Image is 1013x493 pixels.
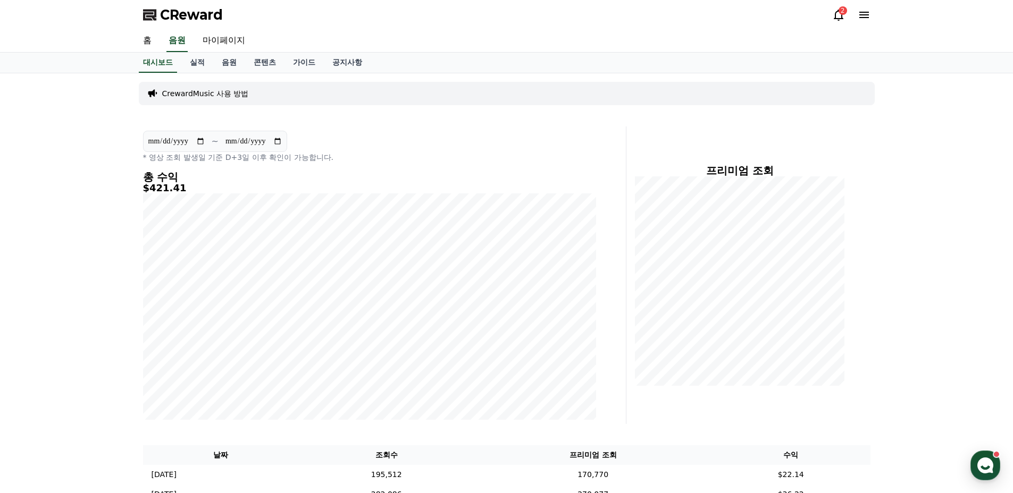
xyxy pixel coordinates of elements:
[298,465,474,484] td: 195,512
[162,88,249,99] a: CrewardMusic 사용 방법
[143,152,596,163] p: * 영상 조회 발생일 기준 D+3일 이후 확인이 가능합니다.
[284,53,324,73] a: 가이드
[194,30,254,52] a: 마이페이지
[213,53,245,73] a: 음원
[166,30,188,52] a: 음원
[143,183,596,193] h5: $421.41
[635,165,845,176] h4: 프리미엄 조회
[711,445,870,465] th: 수익
[97,353,110,362] span: 대화
[298,445,474,465] th: 조회수
[164,353,177,361] span: 설정
[212,135,219,148] p: ~
[160,6,223,23] span: CReward
[245,53,284,73] a: 콘텐츠
[137,337,204,363] a: 설정
[152,469,177,480] p: [DATE]
[839,6,847,15] div: 2
[143,6,223,23] a: CReward
[3,337,70,363] a: 홈
[474,445,711,465] th: 프리미엄 조회
[832,8,845,21] a: 2
[143,171,596,183] h4: 총 수익
[324,53,371,73] a: 공지사항
[143,445,299,465] th: 날짜
[139,53,177,73] a: 대시보드
[34,353,40,361] span: 홈
[181,53,213,73] a: 실적
[711,465,870,484] td: $22.14
[474,465,711,484] td: 170,770
[135,30,160,52] a: 홈
[70,337,137,363] a: 대화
